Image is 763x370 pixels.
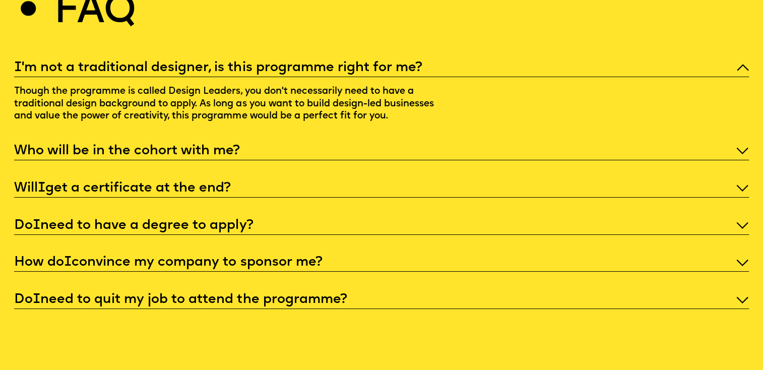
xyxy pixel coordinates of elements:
span: I [38,181,45,195]
p: Do need to have a degree to apply? [14,217,748,234]
p: Do need to quit my job to attend the programme? [14,291,748,309]
p: How do convince my company to sponsor me? [14,254,748,271]
span: I [33,293,40,306]
p: 'm not a traditional designer, is this programme right for me? [14,59,748,77]
p: Though the programme is called Design Leaders, you don't necessarily need to have a traditional d... [14,77,441,123]
p: Will get a certificate at the end? [14,179,748,197]
p: Who will be in the cohort with me? [14,142,748,160]
span: I [33,219,40,232]
span: I [14,61,22,75]
span: I [64,256,72,269]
